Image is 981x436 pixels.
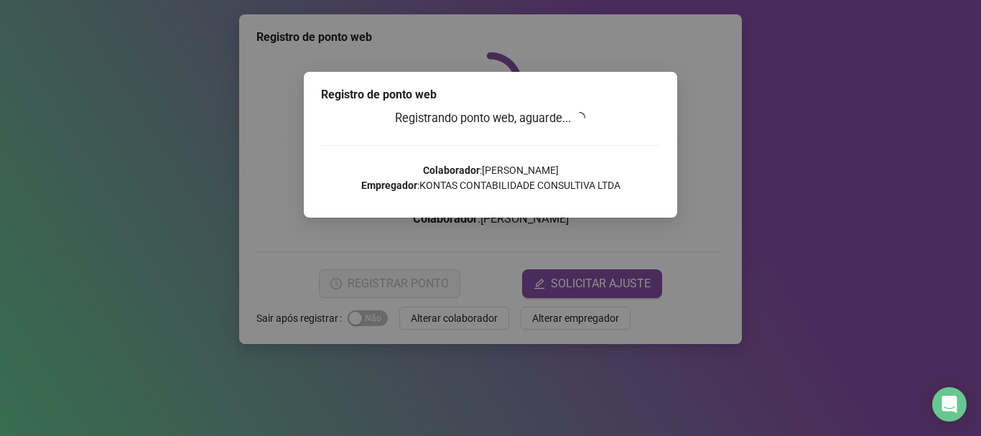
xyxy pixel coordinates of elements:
div: Open Intercom Messenger [932,387,967,422]
div: Registro de ponto web [321,86,660,103]
h3: Registrando ponto web, aguarde... [321,109,660,128]
p: : [PERSON_NAME] : KONTAS CONTABILIDADE CONSULTIVA LTDA [321,163,660,193]
strong: Colaborador [423,164,480,176]
strong: Empregador [361,180,417,191]
span: loading [572,111,587,126]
